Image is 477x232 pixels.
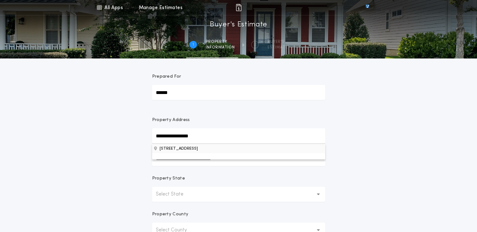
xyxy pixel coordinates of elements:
[206,39,235,44] span: Property
[152,211,188,218] p: Property County
[152,144,325,153] button: Property Address
[268,45,288,50] span: ESTIMATE
[235,4,242,11] img: img
[206,45,235,50] span: information
[193,42,194,47] h2: 1
[156,191,193,198] p: Select State
[210,20,267,30] h1: Buyer's Estimate
[354,4,380,11] img: vs-icon
[254,42,256,47] h2: 2
[152,74,181,80] p: Prepared For
[152,175,185,182] p: Property State
[152,117,325,123] p: Property Address
[152,187,325,202] button: Select State
[268,39,288,44] span: BUYER'S
[152,85,325,100] input: Prepared For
